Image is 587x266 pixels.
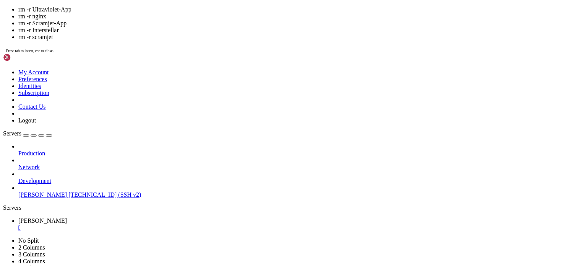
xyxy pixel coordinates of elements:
a:  [18,224,584,231]
li: [PERSON_NAME] [TECHNICAL_ID] (SSH v2) [18,184,584,198]
a: 3 Columns [18,251,45,258]
a: Identities [18,83,41,89]
a: Preferences [18,76,47,82]
li: rm -r Interstellar [18,27,584,34]
li: Network [18,157,584,171]
li: rm -r scramjet [18,34,584,41]
span: Servers [3,130,21,137]
img: Shellngn [3,54,47,61]
a: Subscription [18,90,49,96]
a: 4 Columns [18,258,45,264]
div: (25, 0) [84,3,87,10]
a: Production [18,150,584,157]
x-row: root@vmi2774997:~# rm -r [3,3,487,10]
span: Production [18,150,45,157]
li: rm -r Scramjet-App [18,20,584,27]
a: My Account [18,69,49,75]
a: Contact Us [18,103,46,110]
a: 2 Columns [18,244,45,251]
li: rm -r Ultraviolet-App [18,6,584,13]
span: Press tab to insert, esc to close. [6,49,54,53]
li: Development [18,171,584,184]
a: Development [18,178,584,184]
a: No Split [18,237,39,244]
span: [PERSON_NAME] [18,191,67,198]
a: josh [18,217,584,231]
li: Production [18,143,584,157]
span: Development [18,178,51,184]
span: [PERSON_NAME] [18,217,67,224]
div: Servers [3,204,584,211]
a: [PERSON_NAME] [TECHNICAL_ID] (SSH v2) [18,191,584,198]
a: Servers [3,130,52,137]
a: Logout [18,117,36,124]
span: [TECHNICAL_ID] (SSH v2) [68,191,141,198]
a: Network [18,164,584,171]
span: Network [18,164,40,170]
li: rm -r nginx [18,13,584,20]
